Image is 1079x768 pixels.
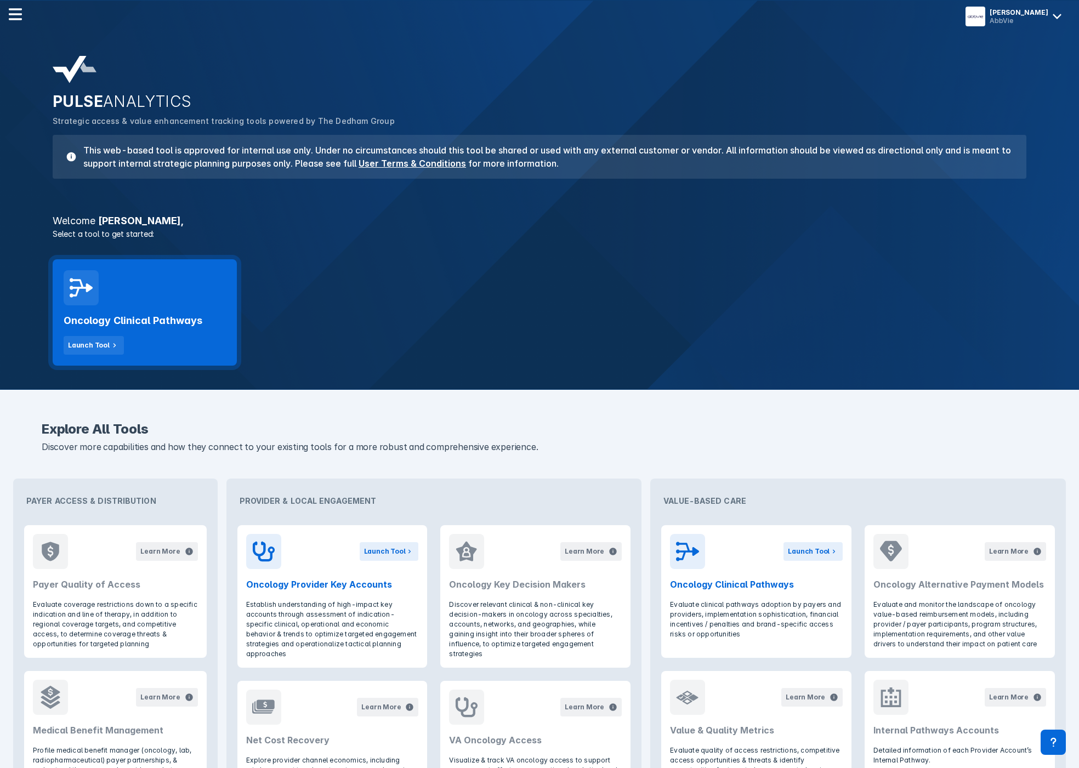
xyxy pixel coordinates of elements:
[873,746,1046,765] p: Detailed information of each Provider Account’s Internal Pathway.
[560,698,622,716] button: Learn More
[246,733,419,747] h2: Net Cost Recovery
[103,92,192,111] span: ANALYTICS
[990,16,1048,25] div: AbbVie
[231,483,638,519] div: Provider & Local Engagement
[670,600,843,639] p: Evaluate clinical pathways adoption by payers and providers, implementation sophistication, finan...
[9,8,22,21] img: menu--horizontal.svg
[990,8,1048,16] div: [PERSON_NAME]
[46,228,1033,240] p: Select a tool to get started:
[781,688,843,707] button: Learn More
[246,578,419,591] h2: Oncology Provider Key Accounts
[670,578,843,591] h2: Oncology Clinical Pathways
[46,216,1033,226] h3: [PERSON_NAME] ,
[560,542,622,561] button: Learn More
[783,542,843,561] button: Launch Tool
[42,440,1037,454] p: Discover more capabilities and how they connect to your existing tools for a more robust and comp...
[1041,730,1066,755] div: Contact Support
[786,692,825,702] div: Learn More
[140,692,180,702] div: Learn More
[361,702,401,712] div: Learn More
[18,483,213,519] div: Payer Access & Distribution
[33,724,198,737] h2: Medical Benefit Management
[53,92,1026,111] h2: PULSE
[53,56,96,83] img: pulse-analytics-logo
[360,542,419,561] button: Launch Tool
[64,336,124,355] button: Launch Tool
[985,542,1046,561] button: Learn More
[33,600,198,649] p: Evaluate coverage restrictions down to a specific indication and line of therapy, in addition to ...
[77,144,1013,170] h3: This web-based tool is approved for internal use only. Under no circumstances should this tool be...
[788,547,830,556] div: Launch Tool
[364,547,406,556] div: Launch Tool
[449,578,622,591] h2: Oncology Key Decision Makers
[985,688,1046,707] button: Learn More
[246,600,419,659] p: Establish understanding of high-impact key accounts through assessment of indication-specific cli...
[565,702,604,712] div: Learn More
[449,600,622,659] p: Discover relevant clinical & non-clinical key decision-makers in oncology across specialties, acc...
[989,547,1029,556] div: Learn More
[655,483,1061,519] div: Value-Based Care
[449,733,622,747] h2: VA Oncology Access
[359,158,466,169] a: User Terms & Conditions
[64,314,202,327] h2: Oncology Clinical Pathways
[670,724,843,737] h2: Value & Quality Metrics
[140,547,180,556] div: Learn More
[42,423,1037,436] h2: Explore All Tools
[136,688,197,707] button: Learn More
[68,340,110,350] div: Launch Tool
[53,115,1026,127] p: Strategic access & value enhancement tracking tools powered by The Dedham Group
[565,547,604,556] div: Learn More
[53,215,95,226] span: Welcome
[357,698,418,716] button: Learn More
[873,600,1046,649] p: Evaluate and monitor the landscape of oncology value-based reimbursement models, including provid...
[136,542,197,561] button: Learn More
[53,259,237,366] a: Oncology Clinical PathwaysLaunch Tool
[33,578,198,591] h2: Payer Quality of Access
[873,724,1046,737] h2: Internal Pathways Accounts
[989,692,1029,702] div: Learn More
[873,578,1046,591] h2: Oncology Alternative Payment Models
[968,9,983,24] img: menu button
